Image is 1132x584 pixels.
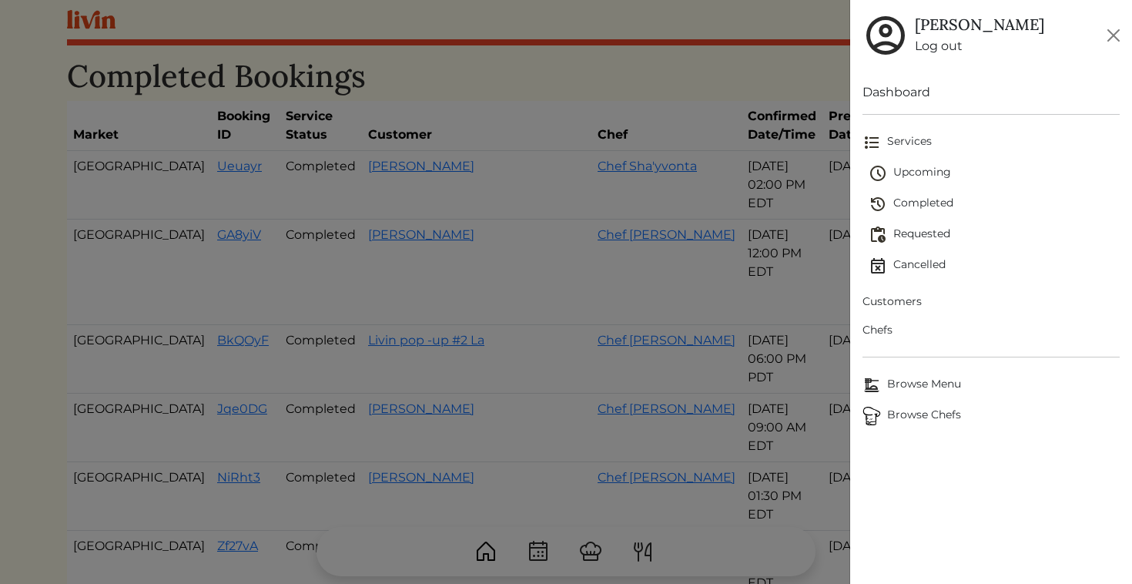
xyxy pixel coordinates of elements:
span: Cancelled [869,257,1120,275]
a: Customers [862,287,1120,316]
span: Completed [869,195,1120,213]
img: schedule-fa401ccd6b27cf58db24c3bb5584b27dcd8bd24ae666a918e1c6b4ae8c451a22.svg [869,164,887,183]
a: Dashboard [862,83,1120,102]
h5: [PERSON_NAME] [915,15,1044,34]
a: Chefs [862,316,1120,344]
span: Browse Menu [862,376,1120,394]
a: Upcoming [869,158,1120,189]
img: user_account-e6e16d2ec92f44fc35f99ef0dc9cddf60790bfa021a6ecb1c896eb5d2907b31c.svg [862,12,909,59]
img: Browse Chefs [862,407,881,425]
img: pending_actions-fd19ce2ea80609cc4d7bbea353f93e2f363e46d0f816104e4e0650fdd7f915cf.svg [869,226,887,244]
a: Services [862,127,1120,158]
img: event_cancelled-67e280bd0a9e072c26133efab016668ee6d7272ad66fa3c7eb58af48b074a3a4.svg [869,257,887,275]
span: Upcoming [869,164,1120,183]
span: Services [862,133,1120,152]
span: Customers [862,294,1120,310]
span: Chefs [862,322,1120,338]
img: Browse Menu [862,376,881,394]
span: Requested [869,226,1120,244]
a: Log out [915,37,1044,55]
a: Cancelled [869,250,1120,281]
img: history-2b446bceb7e0f53b931186bf4c1776ac458fe31ad3b688388ec82af02103cd45.svg [869,195,887,213]
a: ChefsBrowse Chefs [862,401,1120,431]
a: Requested [869,220,1120,250]
a: Browse MenuBrowse Menu [862,370,1120,401]
button: Close [1101,23,1126,48]
span: Browse Chefs [862,407,1120,425]
img: format_list_bulleted-ebc7f0161ee23162107b508e562e81cd567eeab2455044221954b09d19068e74.svg [862,133,881,152]
a: Completed [869,189,1120,220]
